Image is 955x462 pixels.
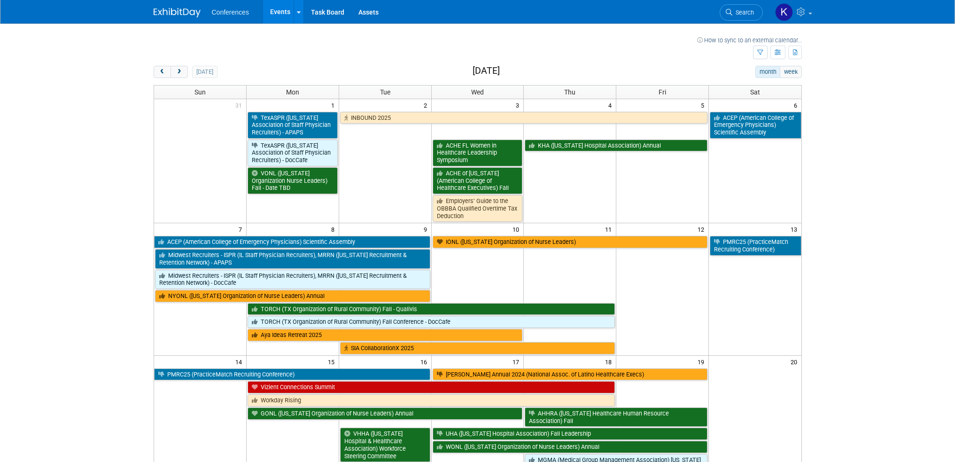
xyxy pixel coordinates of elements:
[433,428,708,440] a: UHA ([US_STATE] Hospital Association) Fall Leadership
[327,356,339,368] span: 15
[512,356,523,368] span: 17
[419,356,431,368] span: 16
[171,66,188,78] button: next
[433,441,708,453] a: WONL ([US_STATE] Organization of Nurse Leaders) Annual
[512,223,523,235] span: 10
[155,290,430,302] a: NYONL ([US_STATE] Organization of Nurse Leaders) Annual
[525,407,707,427] a: AHHRA ([US_STATE] Healthcare Human Resource Association) Fall
[732,9,754,16] span: Search
[380,88,390,96] span: Tue
[248,167,338,194] a: VONL ([US_STATE] Organization Nurse Leaders) Fall - Date TBD
[340,342,615,354] a: SIA CollaborationX 2025
[775,3,793,21] img: Katie Widhelm
[248,381,615,393] a: Vizient Connections Summit
[248,303,615,315] a: TORCH (TX Organization of Rural Community) Fall - Qualivis
[659,88,666,96] span: Fri
[330,223,339,235] span: 8
[790,223,801,235] span: 13
[340,112,707,124] a: INBOUND 2025
[710,112,801,139] a: ACEP (American College of Emergency Physicians) Scientific Assembly
[423,223,431,235] span: 9
[697,223,708,235] span: 12
[433,167,523,194] a: ACHE of [US_STATE] (American College of Healthcare Executives) Fall
[423,99,431,111] span: 2
[194,88,206,96] span: Sun
[340,428,430,462] a: VHHA ([US_STATE] Hospital & Healthcare Association) Workforce Steering Committee
[780,66,801,78] button: week
[790,356,801,368] span: 20
[720,4,763,21] a: Search
[515,99,523,111] span: 3
[697,37,802,44] a: How to sync to an external calendar...
[155,249,430,268] a: Midwest Recruiters - ISPR (IL Staff Physician Recruiters), MRRN ([US_STATE] Recruitment & Retenti...
[433,236,708,248] a: IONL ([US_STATE] Organization of Nurse Leaders)
[471,88,484,96] span: Wed
[248,394,615,407] a: Workday Rising
[234,356,246,368] span: 14
[604,223,616,235] span: 11
[234,99,246,111] span: 31
[473,66,500,76] h2: [DATE]
[154,8,201,17] img: ExhibitDay
[604,356,616,368] span: 18
[755,66,780,78] button: month
[212,8,249,16] span: Conferences
[607,99,616,111] span: 4
[750,88,760,96] span: Sat
[286,88,299,96] span: Mon
[330,99,339,111] span: 1
[154,368,430,381] a: PMRC25 (PracticeMatch Recruiting Conference)
[248,329,523,341] a: Aya Ideas Retreat 2025
[700,99,708,111] span: 5
[793,99,801,111] span: 6
[433,195,523,222] a: Employers’ Guide to the OBBBA Qualified Overtime Tax Deduction
[192,66,217,78] button: [DATE]
[154,236,430,248] a: ACEP (American College of Emergency Physicians) Scientific Assembly
[248,112,338,139] a: TexASPR ([US_STATE] Association of Staff Physician Recruiters) - APAPS
[248,140,338,166] a: TexASPR ([US_STATE] Association of Staff Physician Recruiters) - DocCafe
[564,88,575,96] span: Thu
[525,140,707,152] a: KHA ([US_STATE] Hospital Association) Annual
[155,270,430,289] a: Midwest Recruiters - ISPR (IL Staff Physician Recruiters), MRRN ([US_STATE] Recruitment & Retenti...
[238,223,246,235] span: 7
[710,236,801,255] a: PMRC25 (PracticeMatch Recruiting Conference)
[433,368,708,381] a: [PERSON_NAME] Annual 2024 (National Assoc. of Latino Healthcare Execs)
[248,407,523,420] a: GONL ([US_STATE] Organization of Nurse Leaders) Annual
[154,66,171,78] button: prev
[697,356,708,368] span: 19
[433,140,523,166] a: ACHE FL Women in Healthcare Leadership Symposium
[248,316,615,328] a: TORCH (TX Organization of Rural Community) Fall Conference - DocCafe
